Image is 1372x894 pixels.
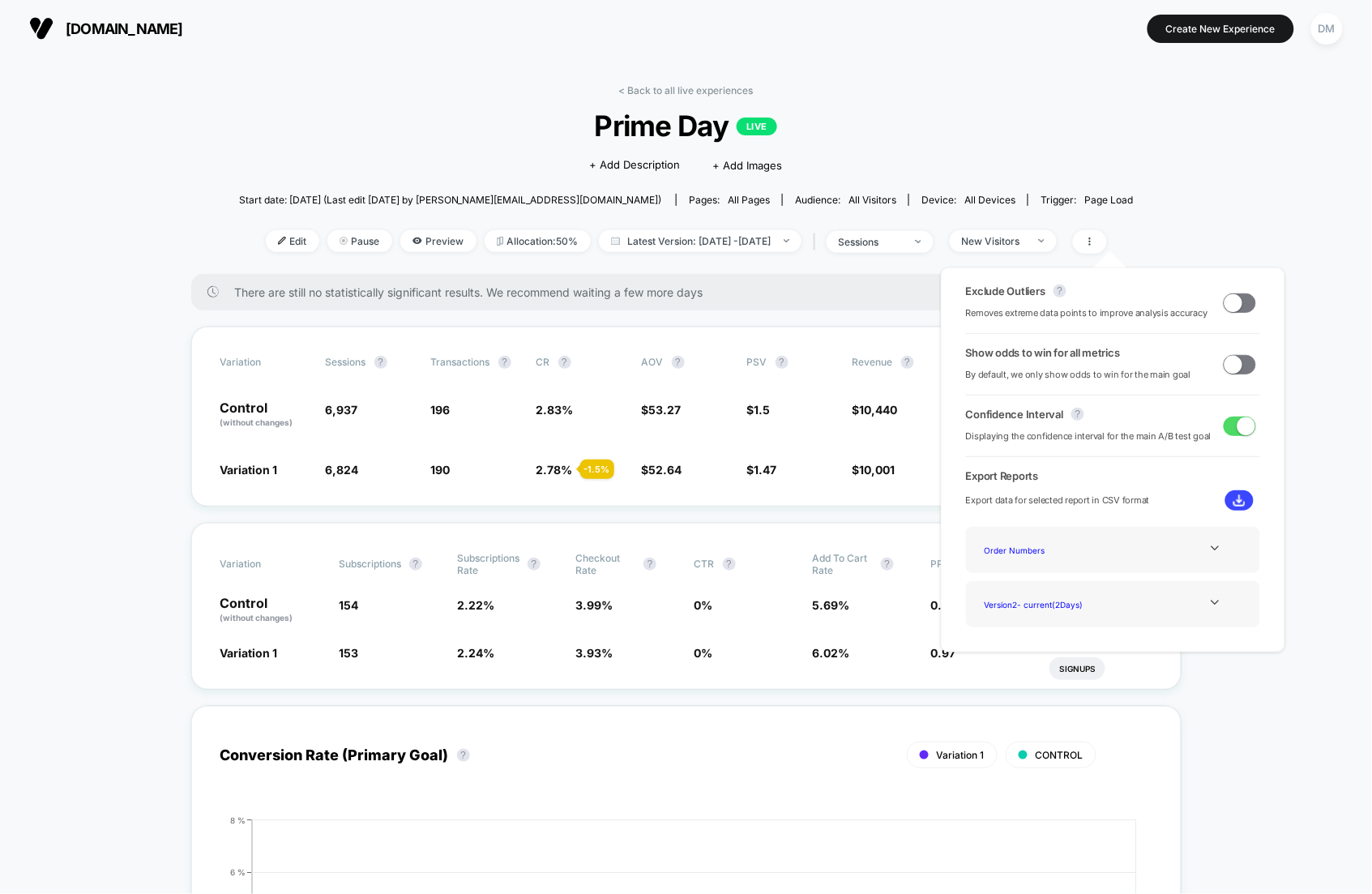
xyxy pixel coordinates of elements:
[497,237,503,246] img: rebalance
[326,356,366,368] span: Sessions
[1039,239,1045,242] img: end
[937,749,985,761] span: Variation 1
[339,558,401,570] span: Subscriptions
[853,403,898,417] span: $
[485,230,591,252] span: Allocation: 50%
[689,194,770,206] div: Pages:
[220,597,323,624] p: Control
[1084,194,1133,206] span: Page Load
[813,646,850,660] span: 6.02 %
[220,552,310,576] span: Variation
[339,598,358,612] span: 154
[813,598,850,612] span: 5.69 %
[853,463,895,477] span: $
[575,646,613,660] span: 3.93 %
[848,194,896,206] span: All Visitors
[776,356,789,369] button: ?
[374,356,387,369] button: ?
[728,194,770,206] span: all pages
[580,460,614,479] div: - 1.5 %
[599,230,801,252] span: Latest Version: [DATE] - [DATE]
[966,284,1045,297] span: Exclude Outliers
[966,493,1150,508] span: Export data for selected report in CSV format
[1054,284,1066,297] button: ?
[220,401,310,429] p: Control
[536,403,574,417] span: 2.83 %
[695,558,715,570] span: CTR
[695,598,713,612] span: 0 %
[853,356,893,368] span: Revenue
[966,346,1120,359] span: Show odds to win for all metrics
[966,367,1191,383] span: By default, we only show odds to win for the main goal
[649,463,682,477] span: 52.64
[795,194,896,206] div: Audience:
[966,429,1212,444] span: Displaying the confidence interval for the main A/B test goal
[220,646,278,660] span: Variation 1
[695,646,713,660] span: 0 %
[978,539,1108,561] div: Order Numbers
[611,237,620,245] img: calendar
[339,646,358,660] span: 153
[966,306,1207,321] span: Removes extreme data points to improve analysis accuracy
[327,230,392,252] span: Pause
[978,593,1108,615] div: Version 2 - current ( 2 Days)
[239,194,662,206] span: Start date: [DATE] (Last edit [DATE] by [PERSON_NAME][EMAIL_ADDRESS][DOMAIN_NAME])
[431,356,490,368] span: Transactions
[754,403,771,417] span: 1.5
[810,230,827,254] span: |
[1233,494,1246,507] img: download
[220,356,310,369] span: Variation
[642,403,682,417] span: $
[575,598,613,612] span: 3.99 %
[649,403,682,417] span: 53.27
[713,159,783,172] span: + Add Images
[737,118,777,135] p: LIVE
[1311,13,1343,45] div: DM
[66,20,183,37] span: [DOMAIN_NAME]
[498,356,511,369] button: ?
[457,598,494,612] span: 2.22 %
[723,558,736,571] button: ?
[536,356,550,368] span: CR
[431,463,451,477] span: 190
[457,552,519,576] span: Subscriptions Rate
[908,194,1028,206] span: Device:
[326,463,359,477] span: 6,824
[230,815,246,825] tspan: 8 %
[1148,15,1294,43] button: Create New Experience
[916,240,921,243] img: end
[966,469,1260,482] span: Export Reports
[220,417,293,427] span: (without changes)
[1036,749,1083,761] span: CONTROL
[457,646,494,660] span: 2.24 %
[24,15,188,41] button: [DOMAIN_NAME]
[536,463,573,477] span: 2.78 %
[409,558,422,571] button: ?
[784,239,789,242] img: end
[284,109,1088,143] span: Prime Day
[400,230,477,252] span: Preview
[747,463,777,477] span: $
[619,84,754,96] a: < Back to all live experiences
[642,463,682,477] span: $
[964,194,1015,206] span: all devices
[431,403,451,417] span: 196
[881,558,894,571] button: ?
[813,552,873,576] span: Add To Cart Rate
[575,552,635,576] span: Checkout Rate
[326,403,358,417] span: 6,937
[747,356,767,368] span: PSV
[29,16,53,41] img: Visually logo
[558,356,571,369] button: ?
[962,235,1027,247] div: New Visitors
[754,463,777,477] span: 1.47
[230,867,246,877] tspan: 6 %
[860,403,898,417] span: 10,440
[220,463,278,477] span: Variation 1
[901,356,914,369] button: ?
[860,463,895,477] span: 10,001
[747,403,771,417] span: $
[1071,408,1084,421] button: ?
[220,613,293,622] span: (without changes)
[1041,194,1133,206] div: Trigger:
